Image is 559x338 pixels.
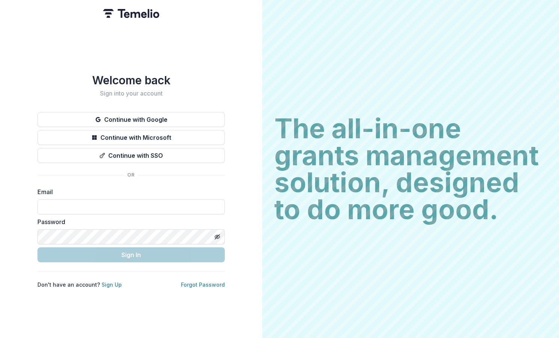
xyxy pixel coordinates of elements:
[37,90,225,97] h2: Sign into your account
[37,217,220,226] label: Password
[211,231,223,243] button: Toggle password visibility
[103,9,159,18] img: Temelio
[181,281,225,288] a: Forgot Password
[37,187,220,196] label: Email
[37,148,225,163] button: Continue with SSO
[102,281,122,288] a: Sign Up
[37,73,225,87] h1: Welcome back
[37,281,122,289] p: Don't have an account?
[37,247,225,262] button: Sign In
[37,130,225,145] button: Continue with Microsoft
[37,112,225,127] button: Continue with Google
